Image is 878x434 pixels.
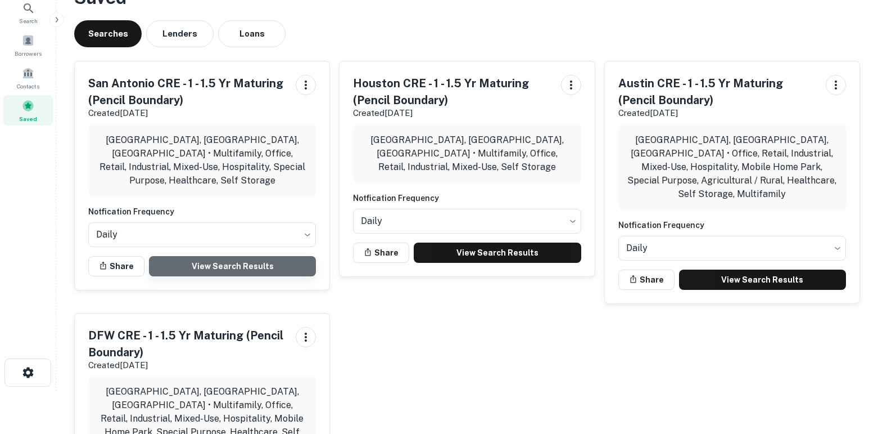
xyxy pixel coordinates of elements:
[353,192,581,204] h6: Notfication Frequency
[362,133,572,174] p: [GEOGRAPHIC_DATA], [GEOGRAPHIC_DATA], [GEOGRAPHIC_DATA] • Multifamily, Office, Retail, Industrial...
[88,219,316,250] div: Without label
[88,359,287,372] p: Created [DATE]
[353,106,551,120] p: Created [DATE]
[618,232,846,264] div: Without label
[618,219,846,231] h6: Notfication Frequency
[88,75,287,109] h5: San Antonio CRE - 1 - 1.5 Yr Maturing (Pencil Boundary)
[618,270,675,290] button: Share
[218,20,286,47] button: Loans
[88,327,287,361] h5: DFW CRE - 1 - 1.5 Yr Maturing (Pencil Boundary)
[627,133,837,201] p: [GEOGRAPHIC_DATA], [GEOGRAPHIC_DATA], [GEOGRAPHIC_DATA] • Office, Retail, Industrial, Mixed-Use, ...
[97,133,307,187] p: [GEOGRAPHIC_DATA], [GEOGRAPHIC_DATA], [GEOGRAPHIC_DATA] • Multifamily, Office, Retail, Industrial...
[618,106,817,120] p: Created [DATE]
[74,20,142,47] button: Searches
[19,16,38,25] span: Search
[146,20,214,47] button: Lenders
[149,256,316,276] a: View Search Results
[15,49,42,58] span: Borrowers
[353,243,409,263] button: Share
[822,308,878,362] iframe: Chat Widget
[3,30,53,60] a: Borrowers
[17,82,39,91] span: Contacts
[19,114,37,123] span: Saved
[88,205,316,218] h6: Notfication Frequency
[679,270,846,290] a: View Search Results
[88,256,144,276] button: Share
[353,205,581,237] div: Without label
[618,75,817,109] h5: Austin CRE - 1 - 1.5 Yr Maturing (Pencil Boundary)
[353,75,551,109] h5: Houston CRE - 1 - 1.5 Yr Maturing (Pencil Boundary)
[3,95,53,126] a: Saved
[3,62,53,93] a: Contacts
[88,106,287,120] p: Created [DATE]
[414,243,581,263] a: View Search Results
